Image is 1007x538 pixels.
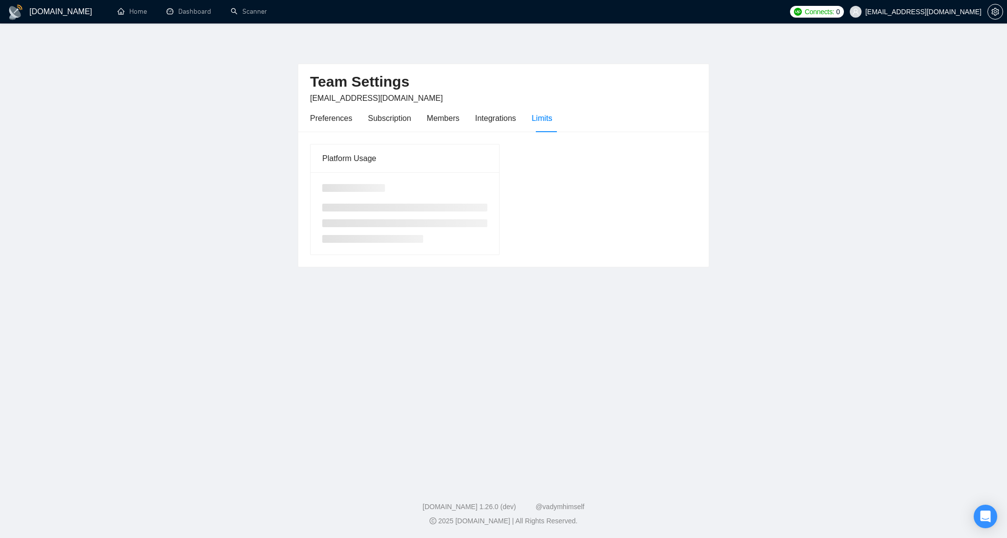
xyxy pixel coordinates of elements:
div: Platform Usage [322,144,487,172]
button: setting [987,4,1003,20]
div: Preferences [310,112,352,124]
span: Connects: [805,6,834,17]
div: Integrations [475,112,516,124]
a: [DOMAIN_NAME] 1.26.0 (dev) [423,503,516,511]
div: Members [427,112,459,124]
a: @vadymhimself [535,503,584,511]
div: Subscription [368,112,411,124]
span: user [852,8,859,15]
span: setting [988,8,1003,16]
a: dashboardDashboard [167,7,211,16]
h2: Team Settings [310,72,697,92]
a: searchScanner [231,7,267,16]
span: [EMAIL_ADDRESS][DOMAIN_NAME] [310,94,443,102]
span: 0 [836,6,840,17]
img: upwork-logo.png [794,8,802,16]
a: setting [987,8,1003,16]
img: logo [8,4,24,20]
div: 2025 [DOMAIN_NAME] | All Rights Reserved. [8,516,999,526]
div: Open Intercom Messenger [974,505,997,528]
span: copyright [430,517,436,524]
a: homeHome [118,7,147,16]
div: Limits [532,112,552,124]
